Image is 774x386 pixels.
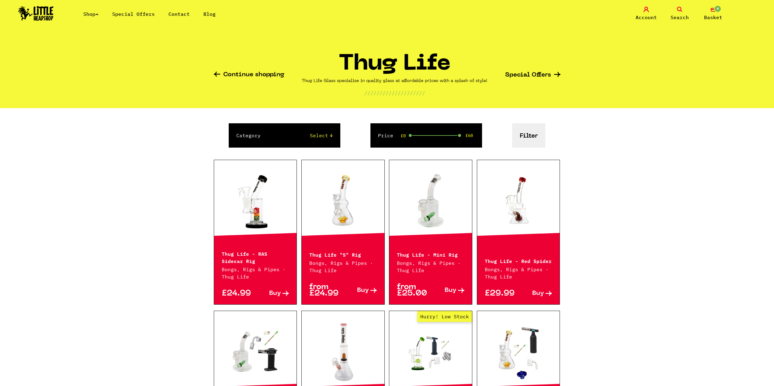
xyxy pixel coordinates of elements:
a: Contact [168,11,190,17]
p: Bongs, Rigs & Pipes · Thug Life [485,266,552,280]
img: Little Head Shop Logo [18,6,54,21]
label: Price [378,132,393,139]
p: Bongs, Rigs & Pipes · Thug Life [397,259,464,274]
p: Thug Life - Red Spider [485,257,552,264]
p: Bongs, Rigs & Pipes · Thug Life [309,259,377,274]
a: Buy [255,290,289,297]
p: £29.99 [485,290,519,297]
a: Buy [519,290,552,297]
a: Special Offers [505,72,561,78]
p: Bongs, Rigs & Pipes · Thug Life [222,266,289,280]
a: Continue shopping [214,72,284,79]
span: Buy [445,287,456,294]
a: Shop [83,11,99,17]
a: Special Offers [112,11,155,17]
strong: Thug Life Glass specialise in quality glass at affordable prices with a splash of style! [302,79,488,83]
p: £24.99 [222,290,255,297]
span: Buy [532,290,544,297]
a: 0 Basket [698,7,728,21]
a: Search [665,7,695,21]
span: Hurry! Low Stock [417,311,472,322]
p: from £24.99 [309,284,343,297]
span: Buy [269,290,281,297]
a: Buy [343,284,377,297]
label: Category [236,132,261,139]
p: Thug Life - Mini Rig [397,251,464,258]
button: Filter [512,123,545,148]
a: Blog [203,11,216,17]
a: Hurry! Low Stock [389,322,472,382]
h1: Thug Life [339,54,451,79]
p: Thug Life - RAS Sidecar Rig [222,250,289,264]
span: Buy [357,287,369,294]
span: £60 [466,133,473,138]
span: Search [671,14,689,21]
a: Buy [431,284,464,297]
span: 0 [714,5,721,12]
span: £0 [401,133,406,138]
p: //////////////////// [364,89,425,97]
span: Basket [704,14,722,21]
p: Thug Life "S" Rig [309,251,377,258]
p: from £25.00 [397,284,431,297]
span: Account [636,14,657,21]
